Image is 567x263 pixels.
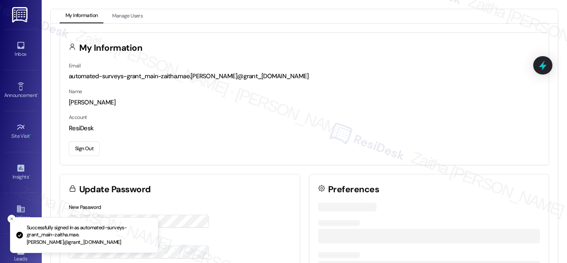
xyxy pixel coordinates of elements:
[69,141,100,156] button: Sign Out
[69,114,87,121] label: Account
[69,88,82,95] label: Name
[69,62,80,69] label: Email
[4,161,38,184] a: Insights •
[4,38,38,61] a: Inbox
[12,7,29,22] img: ResiDesk Logo
[30,132,31,138] span: •
[4,202,38,224] a: Buildings
[37,91,38,97] span: •
[79,185,151,194] h3: Update Password
[106,9,148,23] button: Manage Users
[79,44,143,52] h3: My Information
[328,185,379,194] h3: Preferences
[69,204,101,211] label: New Password
[69,124,540,133] div: ResiDesk
[69,72,540,81] div: automated-surveys-grant_main-zaitha.mae.[PERSON_NAME]@grant_[DOMAIN_NAME]
[8,215,16,223] button: Close toast
[69,98,540,107] div: [PERSON_NAME]
[27,224,151,246] p: Successfully signed in as automated-surveys-grant_main-zaitha.mae.[PERSON_NAME]@grant_[DOMAIN_NAME]
[4,120,38,143] a: Site Visit •
[60,9,103,23] button: My Information
[29,173,30,179] span: •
